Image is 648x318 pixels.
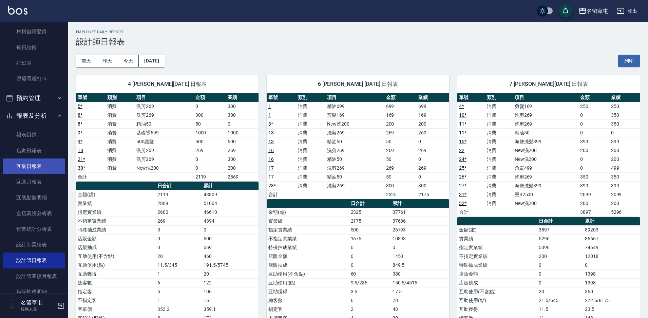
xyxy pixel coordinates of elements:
[417,119,449,128] td: 200
[349,234,391,243] td: 1675
[349,208,391,217] td: 2325
[384,128,417,137] td: 269
[349,278,391,287] td: 9.5/285
[202,278,259,287] td: 122
[559,4,572,18] button: save
[325,102,384,111] td: 精油699
[76,172,106,181] td: 合計
[578,111,609,119] td: 0
[578,155,609,164] td: 0
[268,165,274,171] a: 17
[194,102,226,111] td: 0
[349,287,391,296] td: 3.5
[194,128,226,137] td: 1000
[106,111,135,119] td: 消費
[513,164,579,172] td: 角質499
[583,296,640,305] td: 272.5/8175
[135,93,193,102] th: 項目
[296,172,326,181] td: 消費
[417,137,449,146] td: 0
[202,234,259,243] td: 500
[156,243,202,252] td: 0
[202,182,259,190] th: 累計
[202,296,259,305] td: 16
[76,296,156,305] td: 不指定客
[609,199,640,208] td: 200
[194,93,226,102] th: 金額
[417,155,449,164] td: 0
[583,261,640,269] td: 0
[268,104,271,109] a: 1
[76,243,156,252] td: 店販抽成
[296,137,326,146] td: 消費
[76,252,156,261] td: 互助使用(不含點)
[349,269,391,278] td: 60
[296,119,326,128] td: 消費
[576,4,611,18] button: 名留草屯
[3,221,65,237] a: 營業統計分析表
[202,208,259,217] td: 46610
[457,287,537,296] td: 互助使用(不含點)
[139,55,165,67] button: [DATE]
[226,164,259,172] td: 200
[578,172,609,181] td: 350
[156,199,202,208] td: 2869
[226,102,259,111] td: 300
[267,269,349,278] td: 互助使用(不含點)
[609,128,640,137] td: 0
[485,164,513,172] td: 消費
[457,269,537,278] td: 店販金額
[614,5,640,17] button: 登出
[609,190,640,199] td: 2099
[3,268,65,284] a: 設計師業績月報表
[135,128,193,137] td: 基礎燙699
[485,102,513,111] td: 消費
[583,287,640,296] td: 360
[3,40,65,55] a: 每日結帳
[457,296,537,305] td: 互助使用(點)
[325,172,384,181] td: 精油50
[268,174,274,180] a: 17
[268,139,274,144] a: 13
[578,208,609,217] td: 3897
[135,119,193,128] td: 精油50
[609,111,640,119] td: 350
[106,102,135,111] td: 消費
[76,199,156,208] td: 實業績
[267,243,349,252] td: 特殊抽成業績
[391,199,449,208] th: 累計
[156,190,202,199] td: 2119
[156,234,202,243] td: 0
[384,93,417,102] th: 金額
[84,81,250,88] span: 4 [PERSON_NAME][DATE] 日報表
[513,155,579,164] td: New洗200
[267,287,349,296] td: 互助獲得
[202,199,259,208] td: 51004
[417,128,449,137] td: 269
[296,146,326,155] td: 消費
[609,208,640,217] td: 5296
[76,208,156,217] td: 指定實業績
[457,208,485,217] td: 合計
[325,146,384,155] td: 洗剪269
[202,217,259,225] td: 4394
[296,128,326,137] td: 消費
[156,261,202,269] td: 11.5/345
[106,137,135,146] td: 消費
[325,93,384,102] th: 項目
[417,172,449,181] td: 0
[226,119,259,128] td: 0
[513,181,579,190] td: 海鹽洗髮399
[583,269,640,278] td: 1398
[97,55,118,67] button: 昨天
[537,261,583,269] td: 0
[135,102,193,111] td: 洗剪269
[537,269,583,278] td: 0
[513,146,579,155] td: New洗200
[156,225,202,234] td: 0
[202,252,259,261] td: 460
[391,217,449,225] td: 37686
[325,128,384,137] td: 洗剪269
[485,111,513,119] td: 消費
[578,146,609,155] td: 200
